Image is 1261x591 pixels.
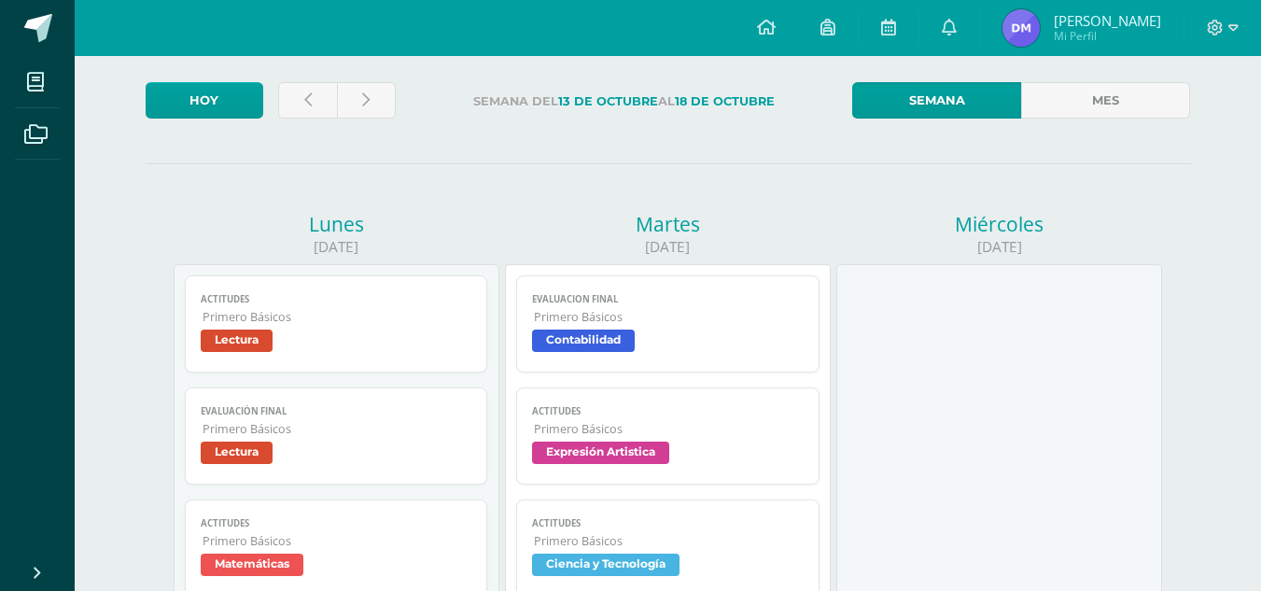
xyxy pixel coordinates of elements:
[532,442,669,464] span: Expresión Artistica
[532,330,635,352] span: Contabilidad
[675,94,775,108] strong: 18 de Octubre
[185,275,488,373] a: ActitudesPrimero BásicosLectura
[1002,9,1040,47] img: 3cadea31f3d8efa45fca0f49b0e790a2.png
[505,237,831,257] div: [DATE]
[201,405,472,417] span: Evaluación final
[532,405,804,417] span: ACTITUDES
[411,82,837,120] label: Semana del al
[516,275,820,373] a: EVALUACION FINALPrimero BásicosContabilidad
[836,211,1162,237] div: Miércoles
[532,517,804,529] span: Actitudes
[534,533,804,549] span: Primero Básicos
[534,309,804,325] span: Primero Básicos
[852,82,1021,119] a: Semana
[201,442,273,464] span: Lectura
[1054,11,1161,30] span: [PERSON_NAME]
[505,211,831,237] div: Martes
[203,533,472,549] span: Primero Básicos
[174,237,499,257] div: [DATE]
[203,309,472,325] span: Primero Básicos
[201,293,472,305] span: Actitudes
[532,293,804,305] span: EVALUACION FINAL
[201,554,303,576] span: Matemáticas
[203,421,472,437] span: Primero Básicos
[1054,28,1161,44] span: Mi Perfil
[558,94,658,108] strong: 13 de Octubre
[532,554,680,576] span: Ciencia y Tecnología
[534,421,804,437] span: Primero Básicos
[146,82,263,119] a: Hoy
[516,387,820,485] a: ACTITUDESPrimero BásicosExpresión Artistica
[185,387,488,485] a: Evaluación finalPrimero BásicosLectura
[1021,82,1190,119] a: Mes
[201,330,273,352] span: Lectura
[836,237,1162,257] div: [DATE]
[201,517,472,529] span: Actitudes
[174,211,499,237] div: Lunes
